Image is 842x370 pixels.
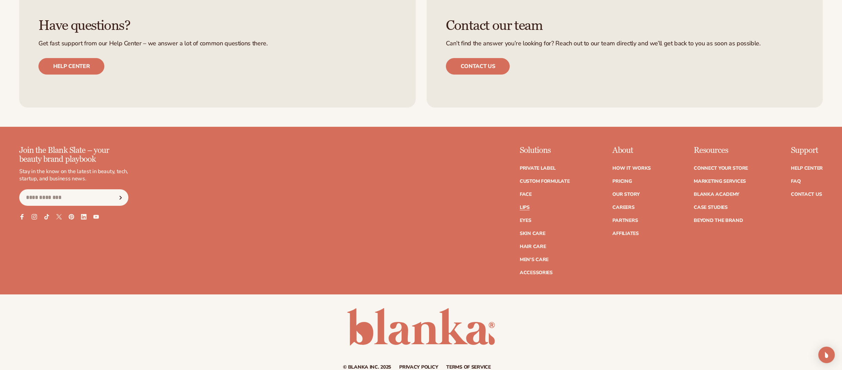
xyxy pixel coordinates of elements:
[446,58,510,75] a: Contact us
[520,192,532,197] a: Face
[694,166,748,171] a: Connect your store
[38,40,396,47] p: Get fast support from our Help Center – we answer a lot of common questions there.
[694,218,743,223] a: Beyond the brand
[399,365,438,370] a: Privacy policy
[520,244,546,249] a: Hair Care
[520,166,555,171] a: Private label
[791,192,822,197] a: Contact Us
[791,146,823,155] p: Support
[520,205,530,210] a: Lips
[694,205,728,210] a: Case Studies
[612,166,651,171] a: How It Works
[19,146,128,164] p: Join the Blank Slate – your beauty brand playbook
[38,58,104,75] a: Help center
[791,166,823,171] a: Help Center
[520,218,531,223] a: Eyes
[694,146,748,155] p: Resources
[694,192,739,197] a: Blanka Academy
[19,168,128,182] p: Stay in the know on the latest in beauty, tech, startup, and business news.
[520,257,549,262] a: Men's Care
[520,179,570,184] a: Custom formulate
[818,347,835,363] div: Open Intercom Messenger
[446,365,491,370] a: Terms of service
[612,192,639,197] a: Our Story
[694,179,746,184] a: Marketing services
[612,179,632,184] a: Pricing
[446,18,804,33] h3: Contact our team
[612,231,638,236] a: Affiliates
[520,270,553,275] a: Accessories
[446,40,804,47] p: Can’t find the answer you’re looking for? Reach out to our team directly and we’ll get back to yo...
[38,18,396,33] h3: Have questions?
[612,218,638,223] a: Partners
[520,146,570,155] p: Solutions
[113,189,128,206] button: Subscribe
[612,205,634,210] a: Careers
[520,231,545,236] a: Skin Care
[612,146,651,155] p: About
[791,179,800,184] a: FAQ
